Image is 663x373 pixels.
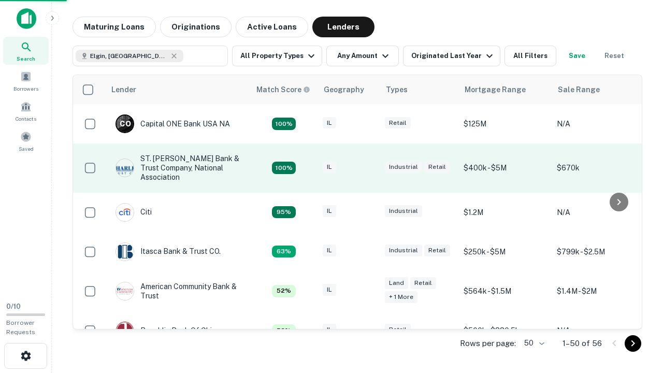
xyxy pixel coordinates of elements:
[116,282,134,300] img: picture
[505,46,556,66] button: All Filters
[272,324,296,337] div: Capitalize uses an advanced AI algorithm to match your search with the best lender. The match sco...
[73,17,156,37] button: Maturing Loans
[458,311,552,350] td: $500k - $880.5k
[116,242,221,261] div: Itasca Bank & Trust CO.
[385,277,408,289] div: Land
[116,282,240,300] div: American Community Bank & Trust
[460,337,516,350] p: Rows per page:
[272,285,296,297] div: Capitalize uses an advanced AI algorithm to match your search with the best lender. The match sco...
[323,284,336,296] div: IL
[465,83,526,96] div: Mortgage Range
[552,193,645,232] td: N/A
[272,118,296,130] div: Capitalize uses an advanced AI algorithm to match your search with the best lender. The match sco...
[552,75,645,104] th: Sale Range
[552,271,645,311] td: $1.4M - $2M
[323,117,336,129] div: IL
[458,144,552,193] td: $400k - $5M
[256,84,308,95] h6: Match Score
[385,291,417,303] div: + 1 more
[256,84,310,95] div: Capitalize uses an advanced AI algorithm to match your search with the best lender. The match sco...
[3,127,49,155] a: Saved
[116,243,134,261] img: picture
[560,46,594,66] button: Save your search to get updates of matches that match your search criteria.
[120,119,131,130] p: C O
[424,161,450,173] div: Retail
[385,161,422,173] div: Industrial
[380,75,458,104] th: Types
[385,117,411,129] div: Retail
[410,277,436,289] div: Retail
[558,83,600,96] div: Sale Range
[385,324,411,336] div: Retail
[105,75,250,104] th: Lender
[17,8,36,29] img: capitalize-icon.png
[458,271,552,311] td: $564k - $1.5M
[385,205,422,217] div: Industrial
[116,203,152,222] div: Citi
[625,335,641,352] button: Go to next page
[323,205,336,217] div: IL
[552,104,645,144] td: N/A
[250,75,318,104] th: Capitalize uses an advanced AI algorithm to match your search with the best lender. The match sco...
[6,303,21,310] span: 0 / 10
[385,245,422,256] div: Industrial
[236,17,308,37] button: Active Loans
[552,232,645,271] td: $799k - $2.5M
[272,162,296,174] div: Capitalize uses an advanced AI algorithm to match your search with the best lender. The match sco...
[116,322,134,339] img: picture
[552,311,645,350] td: N/A
[318,75,380,104] th: Geography
[19,145,34,153] span: Saved
[312,17,374,37] button: Lenders
[386,83,408,96] div: Types
[3,67,49,95] a: Borrowers
[111,83,136,96] div: Lender
[458,193,552,232] td: $1.2M
[13,84,38,93] span: Borrowers
[272,206,296,219] div: Capitalize uses an advanced AI algorithm to match your search with the best lender. The match sco...
[326,46,399,66] button: Any Amount
[272,246,296,258] div: Capitalize uses an advanced AI algorithm to match your search with the best lender. The match sco...
[116,159,134,177] img: picture
[424,245,450,256] div: Retail
[458,232,552,271] td: $250k - $5M
[403,46,500,66] button: Originated Last Year
[552,144,645,193] td: $670k
[17,54,35,63] span: Search
[3,37,49,65] a: Search
[160,17,232,37] button: Originations
[458,75,552,104] th: Mortgage Range
[90,51,168,61] span: Elgin, [GEOGRAPHIC_DATA], [GEOGRAPHIC_DATA]
[323,324,336,336] div: IL
[116,114,230,133] div: Capital ONE Bank USA NA
[611,290,663,340] iframe: Chat Widget
[116,321,229,340] div: Republic Bank Of Chicago
[16,114,36,123] span: Contacts
[323,161,336,173] div: IL
[116,154,240,182] div: ST. [PERSON_NAME] Bank & Trust Company, National Association
[116,204,134,221] img: picture
[6,319,35,336] span: Borrower Requests
[520,336,546,351] div: 50
[563,337,602,350] p: 1–50 of 56
[323,245,336,256] div: IL
[324,83,364,96] div: Geography
[411,50,496,62] div: Originated Last Year
[232,46,322,66] button: All Property Types
[598,46,631,66] button: Reset
[458,104,552,144] td: $125M
[3,97,49,125] a: Contacts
